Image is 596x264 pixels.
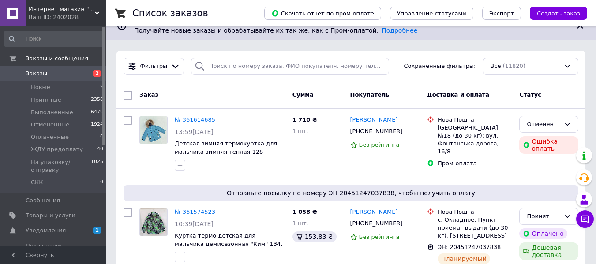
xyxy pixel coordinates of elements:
[100,133,103,141] span: 0
[191,58,389,75] input: Поиск по номеру заказа, ФИО покупателя, номеру телефона, Email, номеру накладной
[91,158,103,174] span: 1025
[359,141,400,148] span: Без рейтинга
[91,108,103,116] span: 6479
[100,178,103,186] span: 0
[26,55,88,63] span: Заказы и сообщения
[438,216,512,240] div: с. Окладное, Пункт приема– выдачи (до 30 кг), [STREET_ADDRESS]
[438,244,501,250] span: ЭН: 20451247037838
[175,232,283,264] a: Куртка термо детская для мальчика демисезонная "Ким" 134, 140 мембрана с капюшоном весна осень
[139,208,168,236] a: Фото товару
[132,8,208,19] h1: Список заказов
[31,83,50,91] span: Новые
[292,220,308,227] span: 1 шт.
[427,91,489,98] span: Доставка и оплата
[97,145,103,153] span: 40
[438,116,512,124] div: Нова Пошта
[519,228,567,239] div: Оплачено
[29,13,106,21] div: Ваш ID: 2402028
[438,160,512,167] div: Пром-оплата
[100,83,103,91] span: 2
[91,96,103,104] span: 2350
[31,133,69,141] span: Оплаченные
[140,208,167,236] img: Фото товару
[4,31,104,47] input: Поиск
[404,62,476,71] span: Сохраненные фильтры:
[359,234,400,240] span: Без рейтинга
[292,116,317,123] span: 1 710 ₴
[31,145,83,153] span: ЖДУ предоплату
[350,128,403,134] span: [PHONE_NUMBER]
[175,116,215,123] a: № 361614685
[519,242,578,260] div: Дешевая доставка
[527,120,560,129] div: Отменен
[93,227,101,234] span: 1
[139,91,158,98] span: Заказ
[397,10,466,17] span: Управление статусами
[140,116,167,144] img: Фото товару
[438,124,512,156] div: [GEOGRAPHIC_DATA], №18 (до 30 кг): вул. Фонтанська дорога, 16/8
[26,212,75,219] span: Товары и услуги
[350,220,403,227] span: [PHONE_NUMBER]
[489,10,514,17] span: Экспорт
[350,208,398,216] a: [PERSON_NAME]
[527,212,560,221] div: Принят
[292,128,308,134] span: 1 шт.
[292,91,314,98] span: Сумма
[530,7,587,20] button: Создать заказ
[519,91,541,98] span: Статус
[26,242,82,258] span: Показатели работы компании
[576,210,594,228] button: Чат с покупателем
[26,197,60,205] span: Сообщения
[521,10,587,16] a: Создать заказ
[438,253,490,264] div: Планируемый
[175,140,277,163] a: Детская зимняя термокуртка для мальчика зимняя теплая 128 голубая с опушкой "Фил"
[93,70,101,77] span: 2
[490,62,501,71] span: Все
[140,62,168,71] span: Фильтры
[175,208,215,215] a: № 361574523
[482,7,521,20] button: Экспорт
[31,108,73,116] span: Выполненные
[175,128,214,135] span: 13:59[DATE]
[271,9,374,17] span: Скачать отчет по пром-оплате
[537,10,580,17] span: Создать заказ
[264,7,381,20] button: Скачать отчет по пром-оплате
[26,227,66,234] span: Уведомления
[29,5,95,13] span: Интернет магазин "Модні Діти"
[350,91,390,98] span: Покупатель
[502,63,525,69] span: (11820)
[26,70,47,78] span: Заказы
[31,121,69,129] span: Отмененные
[175,220,214,227] span: 10:39[DATE]
[127,189,575,197] span: Отправьте посылку по номеру ЭН 20451247037838, чтобы получить оплату
[31,158,91,174] span: На упаковку/отправку
[519,136,578,154] div: Ошибка оплаты
[350,116,398,124] a: [PERSON_NAME]
[292,208,317,215] span: 1 058 ₴
[292,231,337,242] div: 153.83 ₴
[139,116,168,144] a: Фото товару
[390,7,473,20] button: Управление статусами
[134,27,417,34] span: Получайте новые заказы и обрабатывайте их так же, как с Пром-оплатой.
[31,96,61,104] span: Принятые
[382,27,417,34] a: Подробнее
[438,208,512,216] div: Нова Пошта
[31,178,43,186] span: СКК
[91,121,103,129] span: 1924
